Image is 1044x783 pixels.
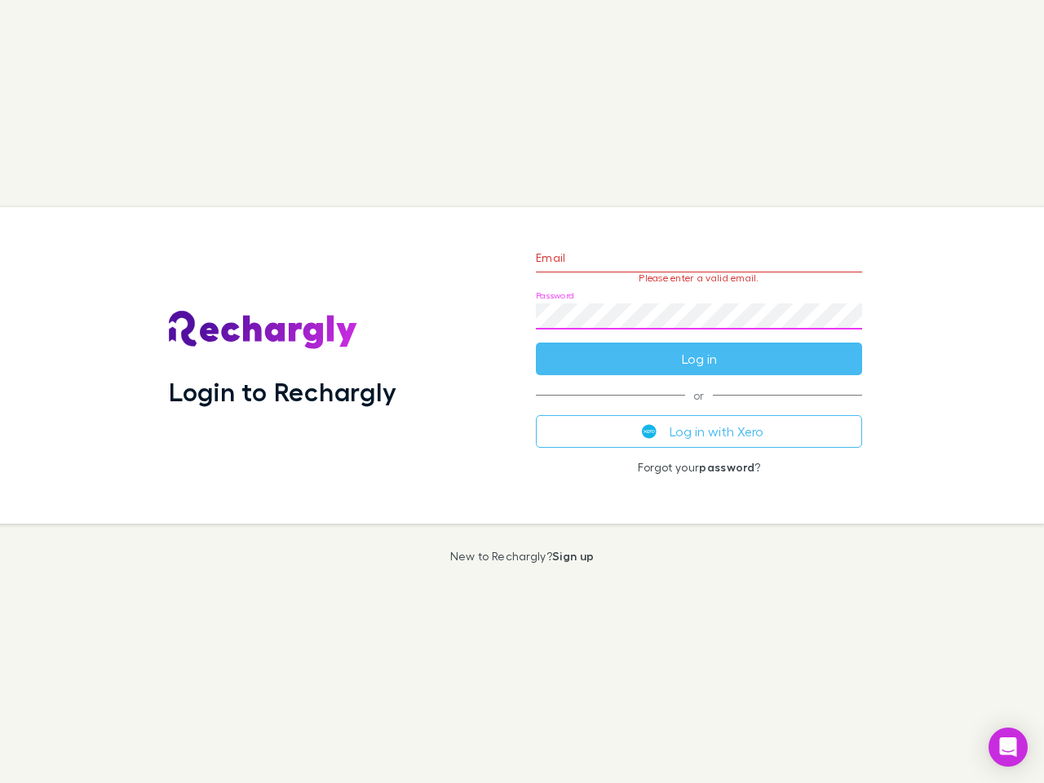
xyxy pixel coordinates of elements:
[536,395,862,396] span: or
[536,272,862,284] p: Please enter a valid email.
[642,424,657,439] img: Xero's logo
[450,550,595,563] p: New to Rechargly?
[536,415,862,448] button: Log in with Xero
[536,290,574,302] label: Password
[536,343,862,375] button: Log in
[536,461,862,474] p: Forgot your ?
[699,460,754,474] a: password
[552,549,594,563] a: Sign up
[989,728,1028,767] div: Open Intercom Messenger
[169,311,358,350] img: Rechargly's Logo
[169,376,396,407] h1: Login to Rechargly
